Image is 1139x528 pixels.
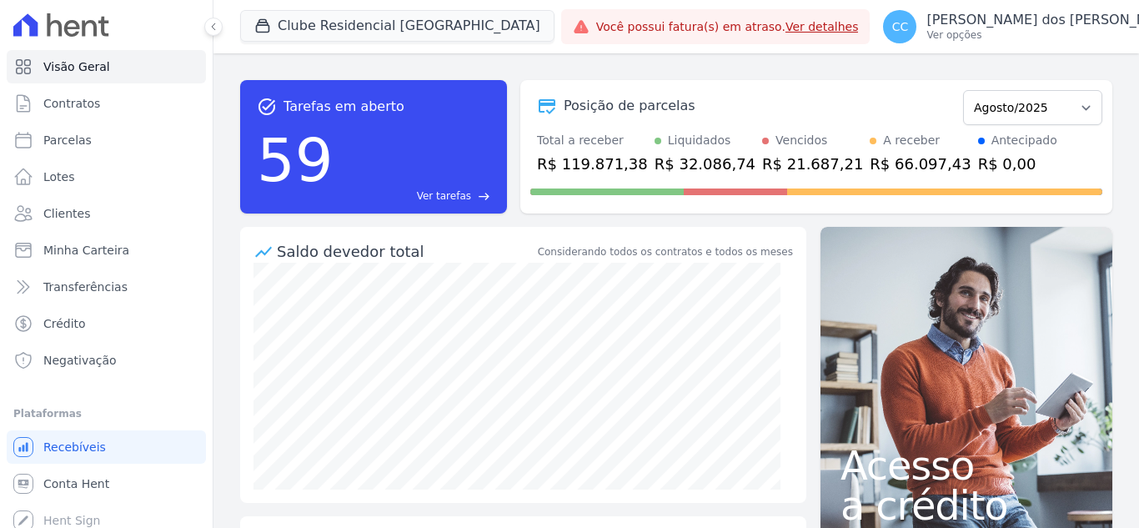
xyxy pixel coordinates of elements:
span: Conta Hent [43,475,109,492]
a: Ver detalhes [785,20,859,33]
a: Parcelas [7,123,206,157]
div: 59 [257,117,334,204]
span: Recebíveis [43,439,106,455]
span: east [478,190,490,203]
span: task_alt [257,97,277,117]
span: Minha Carteira [43,242,129,259]
span: Crédito [43,315,86,332]
div: Total a receber [537,132,648,149]
span: Lotes [43,168,75,185]
div: A receber [883,132,940,149]
a: Crédito [7,307,206,340]
span: Parcelas [43,132,92,148]
a: Contratos [7,87,206,120]
div: R$ 0,00 [978,153,1057,175]
div: Plataformas [13,404,199,424]
div: R$ 21.687,21 [762,153,863,175]
span: Tarefas em aberto [283,97,404,117]
div: Considerando todos os contratos e todos os meses [538,244,793,259]
div: Liquidados [668,132,731,149]
button: Clube Residencial [GEOGRAPHIC_DATA] [240,10,554,42]
span: Clientes [43,205,90,222]
a: Ver tarefas east [340,189,490,204]
div: Posição de parcelas [564,96,695,116]
span: Ver tarefas [417,189,471,204]
a: Clientes [7,197,206,230]
span: Você possui fatura(s) em atraso. [596,18,859,36]
a: Minha Carteira [7,234,206,267]
div: R$ 32.086,74 [655,153,755,175]
a: Lotes [7,160,206,194]
a: Conta Hent [7,467,206,500]
div: R$ 66.097,43 [870,153,971,175]
div: Antecipado [991,132,1057,149]
span: Acesso [840,445,1092,485]
div: Saldo devedor total [277,240,534,263]
div: R$ 119.871,38 [537,153,648,175]
span: a crédito [840,485,1092,525]
span: CC [892,21,909,33]
a: Visão Geral [7,50,206,83]
span: Contratos [43,95,100,112]
div: Vencidos [775,132,827,149]
a: Recebíveis [7,430,206,464]
a: Transferências [7,270,206,304]
span: Transferências [43,279,128,295]
span: Negativação [43,352,117,369]
a: Negativação [7,344,206,377]
span: Visão Geral [43,58,110,75]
